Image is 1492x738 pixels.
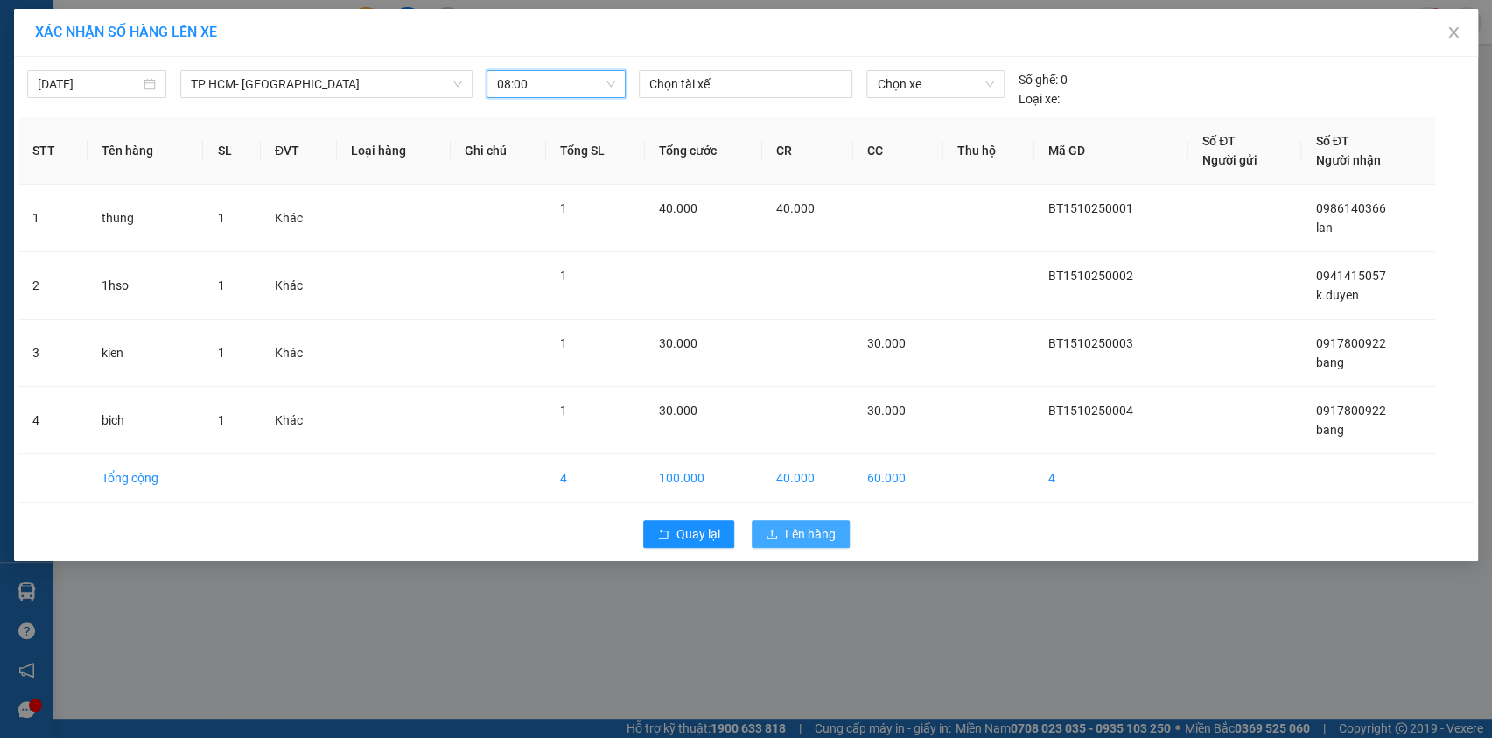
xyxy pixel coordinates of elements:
[853,117,944,185] th: CC
[217,211,224,225] span: 1
[1202,153,1257,167] span: Người gửi
[785,524,836,544] span: Lên hàng
[88,320,203,387] td: kien
[1315,201,1385,215] span: 0986140366
[18,252,88,320] td: 2
[1019,89,1060,109] span: Loại xe:
[451,117,546,185] th: Ghi chú
[497,71,615,97] span: 08:00
[1446,25,1460,39] span: close
[191,71,462,97] span: TP HCM- Vĩnh Long
[18,387,88,454] td: 4
[1315,336,1385,350] span: 0917800922
[18,185,88,252] td: 1
[1048,201,1133,215] span: BT1510250001
[762,454,853,503] td: 40.000
[88,252,203,320] td: 1hso
[560,336,567,350] span: 1
[18,117,88,185] th: STT
[261,252,337,320] td: Khác
[203,117,260,185] th: SL
[1315,153,1380,167] span: Người nhận
[546,117,645,185] th: Tổng SL
[1202,134,1236,148] span: Số ĐT
[1315,269,1385,283] span: 0941415057
[1315,221,1332,235] span: lan
[217,346,224,360] span: 1
[943,117,1034,185] th: Thu hộ
[261,387,337,454] td: Khác
[1315,404,1385,418] span: 0917800922
[88,117,203,185] th: Tên hàng
[1315,134,1348,148] span: Số ĐT
[1048,336,1133,350] span: BT1510250003
[18,320,88,387] td: 3
[261,185,337,252] td: Khác
[776,201,815,215] span: 40.000
[261,117,337,185] th: ĐVT
[1019,70,1068,89] div: 0
[1429,9,1478,58] button: Close
[867,336,906,350] span: 30.000
[766,528,778,542] span: upload
[645,454,762,503] td: 100.000
[560,404,567,418] span: 1
[546,454,645,503] td: 4
[1315,423,1343,437] span: bang
[35,24,217,40] span: XÁC NHẬN SỐ HÀNG LÊN XE
[217,278,224,292] span: 1
[1315,355,1343,369] span: bang
[560,201,567,215] span: 1
[853,454,944,503] td: 60.000
[1315,288,1358,302] span: k.duyen
[452,79,463,89] span: down
[867,404,906,418] span: 30.000
[1034,117,1188,185] th: Mã GD
[659,336,697,350] span: 30.000
[88,387,203,454] td: bich
[659,201,697,215] span: 40.000
[1048,404,1133,418] span: BT1510250004
[261,320,337,387] td: Khác
[877,71,994,97] span: Chọn xe
[1019,70,1058,89] span: Số ghế:
[657,528,669,542] span: rollback
[762,117,853,185] th: CR
[38,74,140,94] input: 15/10/2025
[1034,454,1188,503] td: 4
[1048,269,1133,283] span: BT1510250002
[88,454,203,503] td: Tổng cộng
[88,185,203,252] td: thung
[659,404,697,418] span: 30.000
[217,413,224,427] span: 1
[645,117,762,185] th: Tổng cước
[752,520,850,548] button: uploadLên hàng
[560,269,567,283] span: 1
[676,524,720,544] span: Quay lại
[643,520,734,548] button: rollbackQuay lại
[337,117,451,185] th: Loại hàng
